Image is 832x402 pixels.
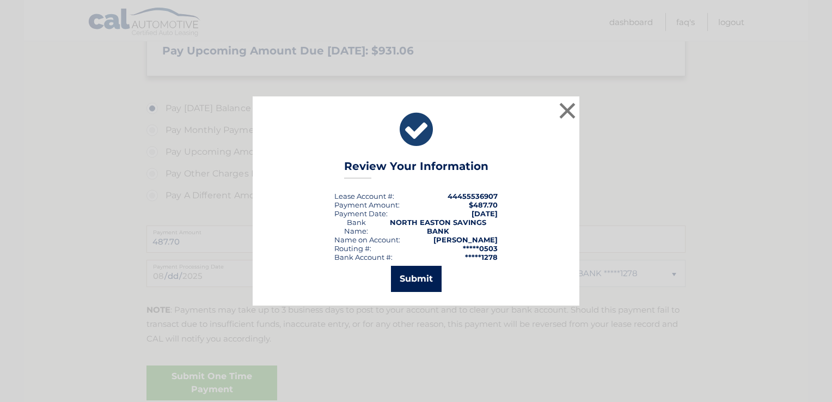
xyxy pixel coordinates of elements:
span: [DATE] [472,209,498,218]
div: Bank Account #: [334,253,393,261]
div: Name on Account: [334,235,400,244]
div: : [334,209,388,218]
span: $487.70 [469,200,498,209]
strong: [PERSON_NAME] [433,235,498,244]
button: × [556,100,578,121]
div: Routing #: [334,244,371,253]
strong: NORTH EASTON SAVINGS BANK [390,218,486,235]
div: Bank Name: [334,218,378,235]
div: Lease Account #: [334,192,394,200]
div: Payment Amount: [334,200,400,209]
h3: Review Your Information [344,160,488,179]
strong: 44455536907 [448,192,498,200]
span: Payment Date [334,209,386,218]
button: Submit [391,266,442,292]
